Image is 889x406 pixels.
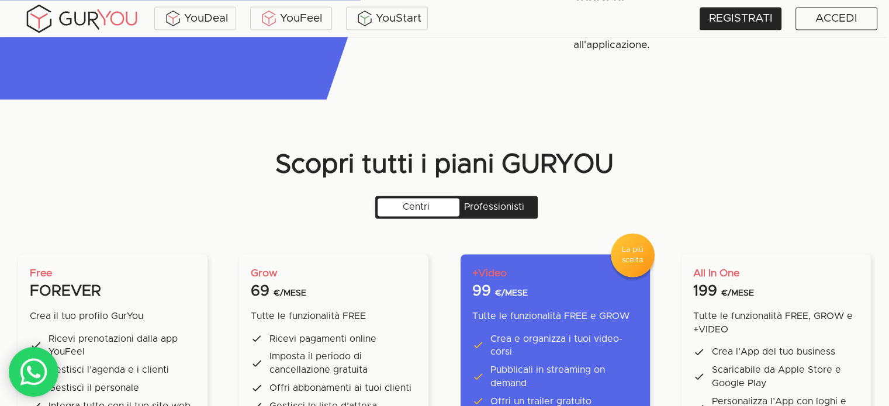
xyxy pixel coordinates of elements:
p: Imposta il periodo di cancellazione gratuita [265,349,417,376]
p: FOREVER [30,280,101,302]
p: Crea il tuo profilo GurYou [30,309,143,322]
p: Tutte le funzionalità FREE [251,309,366,322]
img: BxzlDwAAAAABJRU5ErkJggg== [356,9,373,27]
a: YouDeal [154,6,236,30]
p: La piú scelta [611,244,655,266]
p: Professionisti [464,200,524,213]
p: All In One [693,266,739,280]
p: 69 [251,280,269,302]
img: ALVAdSatItgsAAAAAElFTkSuQmCC [164,9,182,27]
p: Grow [251,266,278,280]
p: 99 [472,280,491,302]
p: Gestisci il personale [44,381,196,394]
a: YouFeel [250,6,332,30]
input: INVIA [64,217,112,239]
p: Gestisci l’agenda e i clienti [44,363,196,376]
img: whatsAppIcon.04b8739f.svg [19,358,49,387]
p: Pubblicali in streaming on demand [490,363,638,390]
p: Scopri tutti i piani GURYOU [275,146,614,183]
a: YouStart [346,6,428,30]
p: +Video [472,266,507,280]
p: Free [30,266,52,280]
p: Crea e organizza i tuoi video-corsi [490,332,638,359]
a: ACCEDI [795,7,877,30]
div: YouStart [349,9,425,27]
p: Ricevi prenotazioni dalla app YouFeel [44,332,196,359]
div: YouFeel [253,9,329,27]
a: REGISTRATI [700,7,781,30]
p: Offri abbonamenti ai tuoi clienti [265,381,417,394]
p: Centri [403,200,430,213]
iframe: Chat Widget [679,271,889,406]
p: Ricevi pagamenti online [265,332,417,345]
div: YouDeal [157,9,233,27]
p: Tutte le funzionalità FREE e GROW [472,309,629,322]
img: KDuXBJLpDstiOJIlCPq11sr8c6VfEN1ke5YIAoPlCPqmrDPlQeIQgHlNqkP7FCiAKJQRHlC7RCaiHTHAlEEQLmFuo+mIt2xQB... [260,9,278,27]
img: gyLogo01.5aaa2cff.png [23,2,140,34]
div: Widget chat [679,271,889,406]
p: €/MESE [496,287,528,299]
p: €/MESE [274,287,306,299]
